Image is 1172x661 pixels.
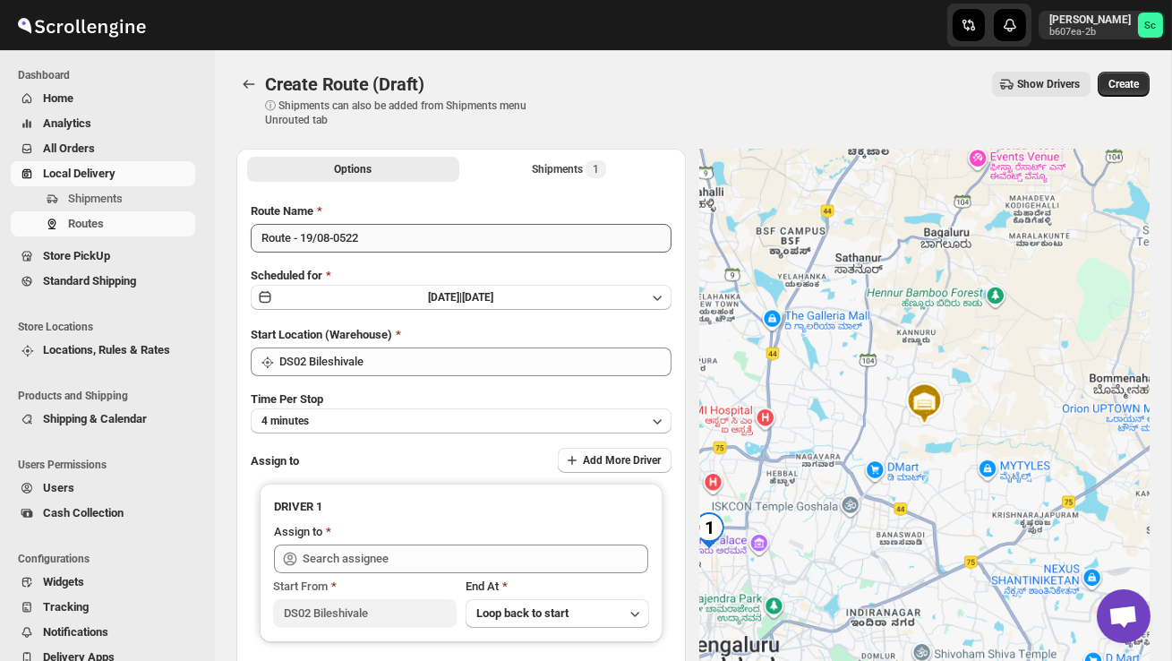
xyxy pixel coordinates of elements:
button: Show Drivers [992,72,1091,97]
input: Search assignee [303,545,648,573]
span: Store PickUp [43,249,110,262]
div: End At [466,578,649,596]
a: Open chat [1097,589,1151,643]
span: Create Route (Draft) [265,73,424,95]
button: Shipping & Calendar [11,407,195,432]
span: 1 [593,162,599,176]
button: [DATE]|[DATE] [251,285,672,310]
span: Dashboard [18,68,202,82]
span: Configurations [18,552,202,566]
span: All Orders [43,142,95,155]
text: Sc [1145,20,1157,31]
h3: DRIVER 1 [274,498,648,516]
span: Widgets [43,575,84,588]
p: [PERSON_NAME] [1049,13,1131,27]
span: 4 minutes [261,414,309,428]
button: Analytics [11,111,195,136]
span: Users Permissions [18,458,202,472]
button: Add More Driver [558,448,672,473]
span: Analytics [43,116,91,130]
span: Sanjay chetri [1138,13,1163,38]
span: Products and Shipping [18,389,202,403]
span: Locations, Rules & Rates [43,343,170,356]
button: Shipments [11,186,195,211]
span: Local Delivery [43,167,115,180]
button: Notifications [11,620,195,645]
input: Search location [279,348,672,376]
span: Create [1108,77,1139,91]
span: Loop back to start [476,606,569,620]
button: Users [11,476,195,501]
div: 1 [691,513,727,549]
span: Standard Shipping [43,274,136,288]
input: Eg: Bengaluru Route [251,224,672,253]
button: All Route Options [247,157,459,182]
button: Routes [236,72,261,97]
button: Widgets [11,570,195,595]
span: [DATE] [463,291,494,304]
span: Start From [273,579,328,593]
span: Start Location (Warehouse) [251,328,392,341]
button: Home [11,86,195,111]
button: All Orders [11,136,195,161]
span: Notifications [43,625,108,639]
button: 4 minutes [251,408,672,434]
button: Locations, Rules & Rates [11,338,195,363]
button: Tracking [11,595,195,620]
span: Users [43,481,74,494]
span: Tracking [43,600,89,614]
span: Routes [68,217,104,230]
span: Scheduled for [251,269,322,282]
div: Assign to [274,523,322,541]
span: Store Locations [18,320,202,334]
span: Show Drivers [1017,77,1080,91]
span: Time Per Stop [251,392,323,406]
span: Assign to [251,454,299,468]
span: Route Name [251,204,313,218]
button: Routes [11,211,195,236]
p: b607ea-2b [1049,27,1131,38]
button: Selected Shipments [463,157,675,182]
p: ⓘ Shipments can also be added from Shipments menu Unrouted tab [265,99,547,127]
button: Cash Collection [11,501,195,526]
button: Create [1098,72,1150,97]
button: Loop back to start [466,599,649,628]
span: Add More Driver [583,453,661,468]
span: Cash Collection [43,506,124,519]
img: ScrollEngine [14,3,149,47]
span: [DATE] | [429,291,463,304]
span: Shipments [68,192,123,205]
span: Home [43,91,73,105]
button: User menu [1039,11,1165,39]
span: Options [335,162,372,176]
span: Shipping & Calendar [43,412,147,425]
div: Shipments [532,160,606,178]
